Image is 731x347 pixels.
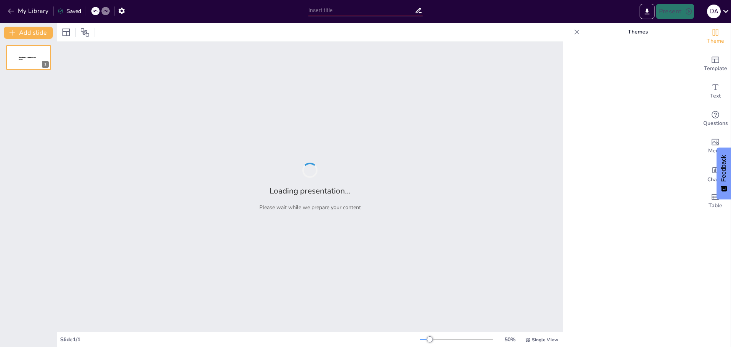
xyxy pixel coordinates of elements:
div: D A [707,5,721,18]
div: Add a table [700,187,731,215]
div: Add text boxes [700,78,731,105]
span: Media [708,147,723,155]
div: Add ready made slides [700,50,731,78]
span: Sendsteps presentation editor [19,56,36,61]
div: 1 [6,45,51,70]
button: Feedback - Show survey [717,147,731,199]
div: Slide 1 / 1 [60,336,420,343]
p: Please wait while we prepare your content [259,204,361,211]
span: Text [710,92,721,100]
div: Get real-time input from your audience [700,105,731,133]
span: Table [709,201,722,210]
button: Export to PowerPoint [640,4,654,19]
button: Present [656,4,694,19]
div: 1 [42,61,49,68]
input: Insert title [308,5,415,16]
div: Add images, graphics, shapes or video [700,133,731,160]
div: Saved [57,8,81,15]
span: Template [704,64,727,73]
div: 50 % [501,336,519,343]
span: Questions [703,119,728,128]
button: My Library [6,5,52,17]
button: D A [707,4,721,19]
span: Single View [532,337,558,343]
h2: Loading presentation... [270,185,351,196]
button: Cannot delete last slide [40,47,49,56]
span: Charts [707,176,723,184]
button: Duplicate Slide [29,47,38,56]
div: Change the overall theme [700,23,731,50]
div: Add charts and graphs [700,160,731,187]
span: Position [80,28,89,37]
span: Theme [707,37,724,45]
p: Themes [583,23,693,41]
span: Feedback [720,155,727,182]
button: Add slide [4,27,53,39]
div: Layout [60,26,72,38]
